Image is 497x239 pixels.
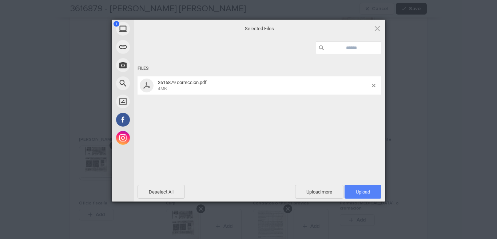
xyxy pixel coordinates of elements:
[112,74,199,92] div: Web Search
[187,25,332,32] span: Selected Files
[138,66,148,71] font: Files
[112,56,199,74] div: Take Photo
[156,80,372,92] span: 3616879 correccion.pdf
[295,185,343,199] span: Upload more
[373,24,381,32] span: Click here or hit ESC to close picker
[356,189,370,195] font: Upload
[112,20,199,38] div: My Device
[138,185,185,199] span: Deselect All
[114,21,119,27] span: 1
[158,80,207,85] span: 3616879 correccion.pdf
[112,92,199,111] div: Unsplash
[112,38,199,56] div: Link (URL)
[158,86,167,91] span: 4MB
[345,185,381,199] span: Upload
[112,129,199,147] div: Instagram
[112,111,199,129] div: Facebook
